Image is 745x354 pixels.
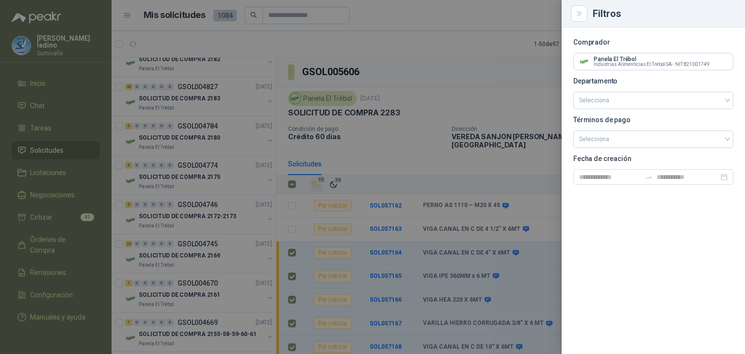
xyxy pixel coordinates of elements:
[645,173,653,181] span: to
[593,9,733,18] div: Filtros
[573,39,733,45] p: Comprador
[573,8,585,19] button: Close
[573,156,733,161] p: Fecha de creación
[645,173,653,181] span: swap-right
[573,78,733,84] p: Departamento
[573,117,733,123] p: Términos de pago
